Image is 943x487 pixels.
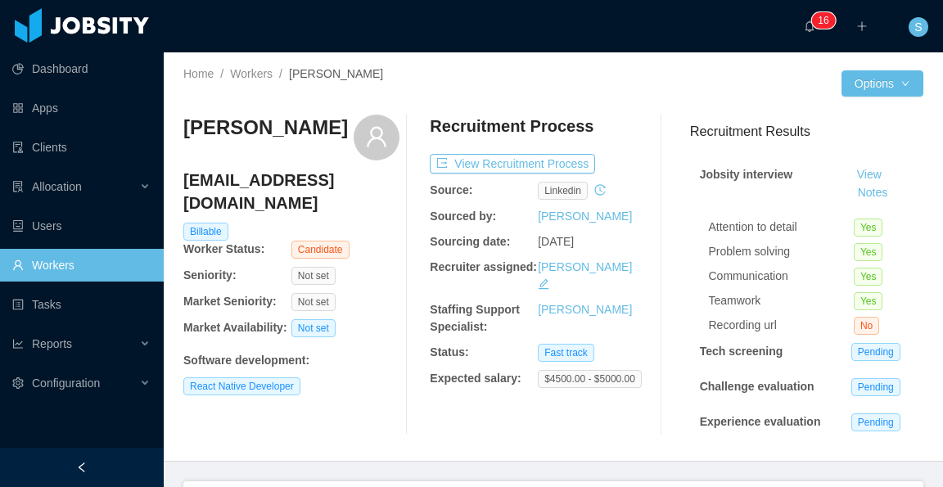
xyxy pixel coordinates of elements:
span: Fast track [538,344,594,362]
b: Market Seniority: [183,295,277,308]
a: Home [183,67,214,80]
span: Pending [851,413,900,431]
span: Pending [851,343,900,361]
div: Communication [709,268,854,285]
span: Not set [291,267,336,285]
span: [DATE] [538,235,574,248]
button: icon: exportView Recruitment Process [430,154,595,174]
span: Yes [854,219,883,237]
i: icon: solution [12,181,24,192]
div: Problem solving [709,243,854,260]
span: S [914,17,922,37]
i: icon: history [594,184,606,196]
b: Software development : [183,354,309,367]
a: [PERSON_NAME] [538,210,632,223]
h4: [EMAIL_ADDRESS][DOMAIN_NAME] [183,169,399,214]
b: Expected salary: [430,372,521,385]
strong: Experience evaluation [700,415,821,428]
i: icon: edit [538,278,549,290]
div: Teamwork [709,292,854,309]
span: Yes [854,268,883,286]
sup: 16 [811,12,835,29]
button: Notes [851,183,895,203]
span: / [220,67,223,80]
b: Worker Status: [183,242,264,255]
b: Seniority: [183,268,237,282]
span: Yes [854,292,883,310]
b: Recruiter assigned: [430,260,537,273]
a: [PERSON_NAME] [538,260,632,273]
i: icon: plus [856,20,868,32]
a: icon: userWorkers [12,249,151,282]
span: Pending [851,378,900,396]
b: Sourcing date: [430,235,510,248]
strong: Tech screening [700,345,783,358]
a: View [851,168,887,181]
p: 6 [823,12,829,29]
span: [PERSON_NAME] [289,67,383,80]
span: linkedin [538,182,588,200]
a: Workers [230,67,273,80]
span: Candidate [291,241,350,259]
span: No [854,317,879,335]
span: Not set [291,319,336,337]
i: icon: bell [804,20,815,32]
span: Not set [291,293,336,311]
b: Status: [430,345,468,358]
a: icon: pie-chartDashboard [12,52,151,85]
div: Recording url [709,317,854,334]
a: [PERSON_NAME] [538,303,632,316]
a: icon: auditClients [12,131,151,164]
span: Billable [183,223,228,241]
b: Sourced by: [430,210,496,223]
span: $4500.00 - $5000.00 [538,370,642,388]
span: Yes [854,243,883,261]
p: 1 [818,12,823,29]
h4: Recruitment Process [430,115,593,138]
h3: Recruitment Results [690,121,923,142]
a: icon: appstoreApps [12,92,151,124]
i: icon: line-chart [12,338,24,349]
strong: Jobsity interview [700,168,793,181]
b: Staffing Support Specialist: [430,303,520,333]
b: Market Availability: [183,321,287,334]
span: Reports [32,337,72,350]
span: / [279,67,282,80]
a: icon: robotUsers [12,210,151,242]
a: icon: profileTasks [12,288,151,321]
span: Configuration [32,377,100,390]
i: icon: user [365,125,388,148]
div: Attention to detail [709,219,854,236]
h3: [PERSON_NAME] [183,115,348,141]
button: Optionsicon: down [841,70,923,97]
b: Source: [430,183,472,196]
strong: Challenge evaluation [700,380,814,393]
span: React Native Developer [183,377,300,395]
a: icon: exportView Recruitment Process [430,157,595,170]
i: icon: setting [12,377,24,389]
span: Allocation [32,180,82,193]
